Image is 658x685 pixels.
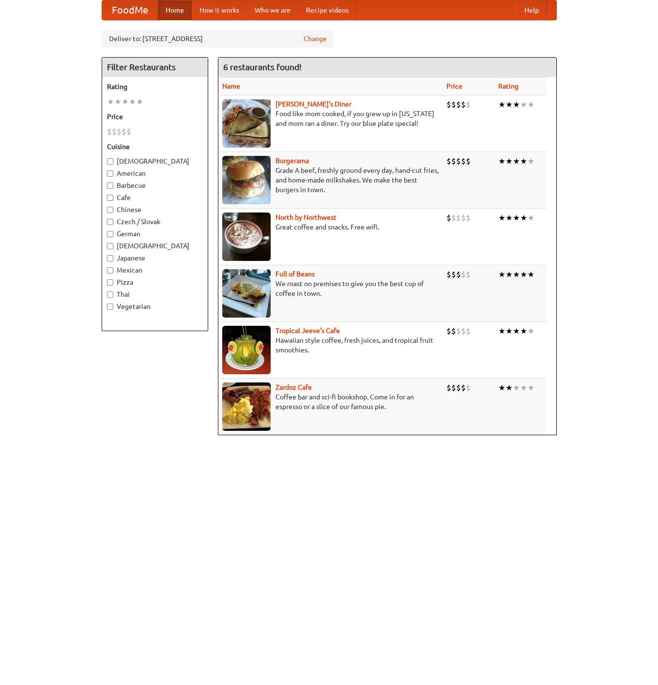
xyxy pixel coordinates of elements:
[466,326,471,336] li: $
[222,382,271,431] img: zardoz.jpg
[520,269,527,280] li: ★
[222,326,271,374] img: jeeves.jpg
[275,157,309,165] a: Burgerama
[107,193,203,202] label: Cafe
[158,0,192,20] a: Home
[275,213,337,221] a: North by Northwest
[461,269,466,280] li: $
[505,269,513,280] li: ★
[498,82,519,90] a: Rating
[498,326,505,336] li: ★
[275,270,315,278] a: Full of Beans
[222,222,439,232] p: Great coffee and snacks. Free wifi.
[298,0,356,20] a: Recipe videos
[466,213,471,223] li: $
[223,62,302,72] ng-pluralize: 6 restaurants found!
[520,156,527,167] li: ★
[222,213,271,261] img: north.jpg
[222,392,439,411] p: Coffee bar and sci-fi bookshop. Come in for an espresso or a slice of our famous pie.
[456,99,461,110] li: $
[520,382,527,393] li: ★
[466,156,471,167] li: $
[107,82,203,91] h5: Rating
[517,0,547,20] a: Help
[107,219,113,225] input: Czech / Slovak
[446,213,451,223] li: $
[102,58,208,77] h4: Filter Restaurants
[129,96,136,107] li: ★
[304,34,327,44] a: Change
[451,99,456,110] li: $
[107,265,203,275] label: Mexican
[498,269,505,280] li: ★
[446,326,451,336] li: $
[527,99,535,110] li: ★
[107,229,203,239] label: German
[222,335,439,355] p: Hawaiian style coffee, fresh juices, and tropical fruit smoothies.
[446,382,451,393] li: $
[456,269,461,280] li: $
[513,326,520,336] li: ★
[466,269,471,280] li: $
[107,253,203,263] label: Japanese
[498,99,505,110] li: ★
[107,279,113,286] input: Pizza
[107,112,203,122] h5: Price
[461,99,466,110] li: $
[107,156,203,166] label: [DEMOGRAPHIC_DATA]
[247,0,298,20] a: Who we are
[275,383,312,391] a: Zardoz Cafe
[498,213,505,223] li: ★
[446,99,451,110] li: $
[222,166,439,195] p: Grade A beef, freshly ground every day, hand-cut fries, and home-made milkshakes. We make the bes...
[107,170,113,177] input: American
[107,168,203,178] label: American
[107,277,203,287] label: Pizza
[107,195,113,201] input: Cafe
[513,382,520,393] li: ★
[222,109,439,128] p: Food like mom cooked, if you grew up in [US_STATE] and mom ran a diner. Try our blue plate special!
[461,382,466,393] li: $
[513,213,520,223] li: ★
[107,291,113,298] input: Thai
[107,142,203,152] h5: Cuisine
[275,327,340,335] b: Tropical Jeeve's Cafe
[107,243,113,249] input: [DEMOGRAPHIC_DATA]
[107,126,112,137] li: $
[222,82,240,90] a: Name
[461,213,466,223] li: $
[192,0,247,20] a: How it works
[520,99,527,110] li: ★
[275,100,352,108] b: [PERSON_NAME]'s Diner
[505,213,513,223] li: ★
[222,269,271,318] img: beans.jpg
[527,269,535,280] li: ★
[107,289,203,299] label: Thai
[505,326,513,336] li: ★
[107,255,113,261] input: Japanese
[222,279,439,298] p: We roast on premises to give you the best cup of coffee in town.
[446,156,451,167] li: $
[466,382,471,393] li: $
[222,99,271,148] img: sallys.jpg
[513,156,520,167] li: ★
[513,269,520,280] li: ★
[107,207,113,213] input: Chinese
[498,382,505,393] li: ★
[520,326,527,336] li: ★
[451,269,456,280] li: $
[505,156,513,167] li: ★
[451,213,456,223] li: $
[456,326,461,336] li: $
[446,82,462,90] a: Price
[107,304,113,310] input: Vegetarian
[456,156,461,167] li: $
[505,382,513,393] li: ★
[498,156,505,167] li: ★
[107,183,113,189] input: Barbecue
[107,302,203,311] label: Vegetarian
